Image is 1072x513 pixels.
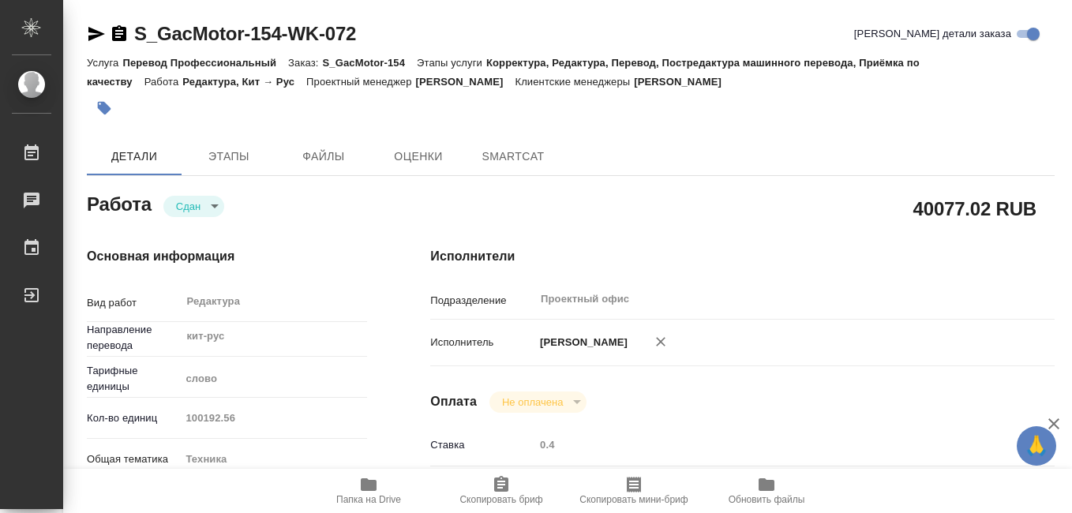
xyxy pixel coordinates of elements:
span: Скопировать бриф [459,494,542,505]
p: Заказ: [288,57,322,69]
button: Добавить тэг [87,91,122,125]
p: Услуга [87,57,122,69]
span: Детали [96,147,172,167]
div: Сдан [489,391,587,413]
p: S_GacMotor-154 [323,57,418,69]
p: Работа [144,76,183,88]
p: Корректура, Редактура, Перевод, Постредактура машинного перевода, Приёмка по качеству [87,57,920,88]
span: Папка на Drive [336,494,401,505]
button: 🙏 [1017,426,1056,466]
p: Общая тематика [87,451,180,467]
span: Обновить файлы [729,494,805,505]
p: Подразделение [430,293,534,309]
button: Скопировать ссылку для ЯМессенджера [87,24,106,43]
button: Обновить файлы [700,469,833,513]
h4: Оплата [430,392,477,411]
button: Сдан [171,200,205,213]
button: Скопировать мини-бриф [568,469,700,513]
h2: 40077.02 RUB [913,195,1036,222]
p: [PERSON_NAME] [416,76,515,88]
button: Скопировать ссылку [110,24,129,43]
span: [PERSON_NAME] детали заказа [854,26,1011,42]
p: Этапы услуги [417,57,486,69]
span: 🙏 [1023,429,1050,462]
div: Техника [180,446,367,473]
p: Проектный менеджер [306,76,415,88]
p: Перевод Профессиональный [122,57,288,69]
h4: Основная информация [87,247,367,266]
input: Пустое поле [180,406,367,429]
div: Сдан [163,196,224,217]
p: Вид работ [87,295,180,311]
p: [PERSON_NAME] [534,335,628,350]
span: Этапы [191,147,267,167]
h2: Работа [87,189,152,217]
p: Тарифные единицы [87,363,180,395]
a: S_GacMotor-154-WK-072 [134,23,356,44]
p: [PERSON_NAME] [634,76,733,88]
p: Исполнитель [430,335,534,350]
span: Оценки [380,147,456,167]
p: Направление перевода [87,322,180,354]
button: Папка на Drive [302,469,435,513]
p: Клиентские менеджеры [515,76,634,88]
button: Скопировать бриф [435,469,568,513]
span: Файлы [286,147,362,167]
button: Не оплачена [497,395,568,409]
p: Кол-во единиц [87,410,180,426]
button: Удалить исполнителя [643,324,678,359]
p: Ставка [430,437,534,453]
input: Пустое поле [534,433,1003,456]
h4: Исполнители [430,247,1055,266]
p: Редактура, Кит → Рус [182,76,306,88]
div: слово [180,365,367,392]
span: SmartCat [475,147,551,167]
span: Скопировать мини-бриф [579,494,688,505]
